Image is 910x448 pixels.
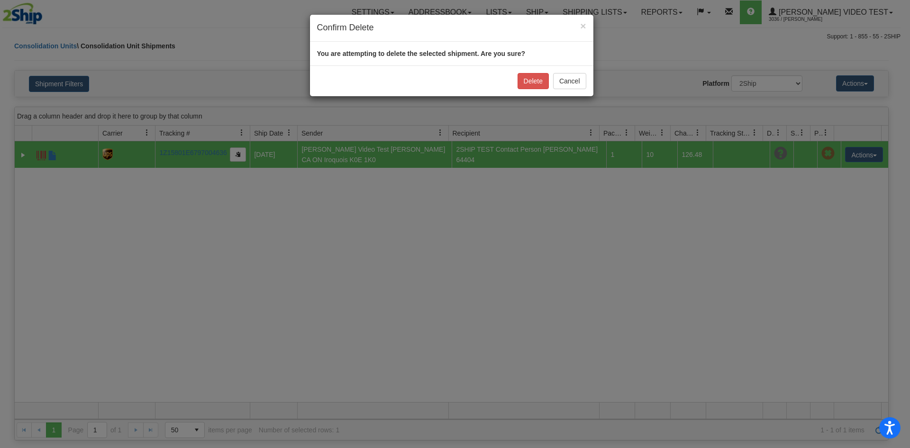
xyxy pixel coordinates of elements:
[317,50,526,57] strong: You are attempting to delete the selected shipment. Are you sure?
[553,73,586,89] button: Cancel
[518,73,549,89] button: Delete
[317,22,586,34] h4: Confirm Delete
[580,20,586,31] span: ×
[580,21,586,31] button: Close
